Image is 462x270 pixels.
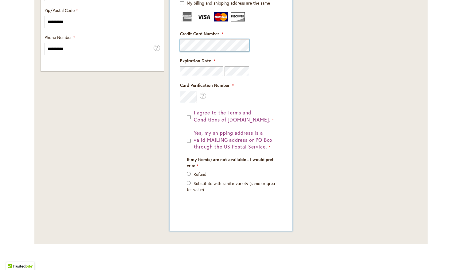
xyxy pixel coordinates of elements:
span: If my item(s) are not available - I would prefer a: [187,156,273,168]
span: Zip/Postal Code [45,7,75,13]
iframe: Launch Accessibility Center [5,248,22,265]
span: Card Verification Number [180,82,229,88]
img: MasterCard [214,12,228,21]
span: Expiration Date [180,58,211,64]
span: Phone Number [45,34,72,40]
img: American Express [180,12,194,21]
label: Refund [194,171,206,177]
img: Discover [231,12,245,21]
span: Credit Card Number [180,31,219,37]
span: Yes, my shipping address is a valid MAILING address or PO Box through the US Postal Service. [194,129,273,150]
img: Visa [197,12,211,21]
span: I agree to the Terms and Conditions of [DOMAIN_NAME]. [194,109,271,123]
label: Substitute with similar variety (same or greater value) [187,180,275,192]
